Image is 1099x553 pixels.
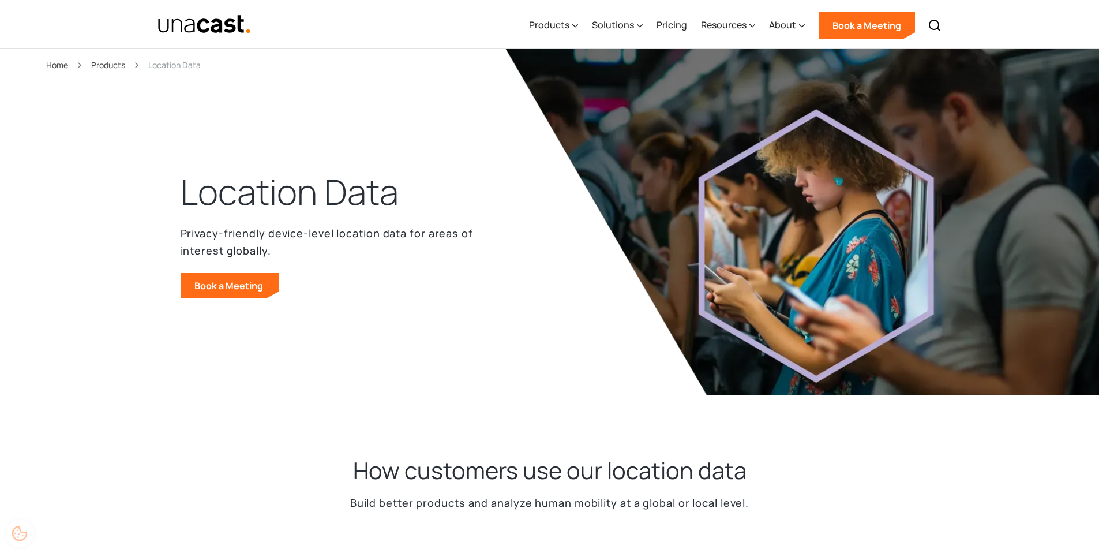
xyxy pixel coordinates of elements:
[350,495,749,511] p: Build better products and analyze human mobility at a global or local level.
[657,2,687,49] a: Pricing
[6,520,33,547] div: Cookie Preferences
[181,169,399,215] h1: Location Data
[701,18,747,32] div: Resources
[701,2,755,49] div: Resources
[148,58,201,72] div: Location Data
[819,12,915,39] a: Book a Meeting
[91,58,125,72] a: Products
[769,18,796,32] div: About
[157,14,252,35] img: Unacast text logo
[592,2,643,49] div: Solutions
[46,58,68,72] a: Home
[181,225,481,259] p: Privacy-friendly device-level location data for areas of interest globally.
[157,14,252,35] a: home
[928,18,942,32] img: Search icon
[529,2,578,49] div: Products
[529,18,569,32] div: Products
[353,455,747,485] h2: How customers use our location data
[592,18,634,32] div: Solutions
[181,273,279,298] a: Book a Meeting
[769,2,805,49] div: About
